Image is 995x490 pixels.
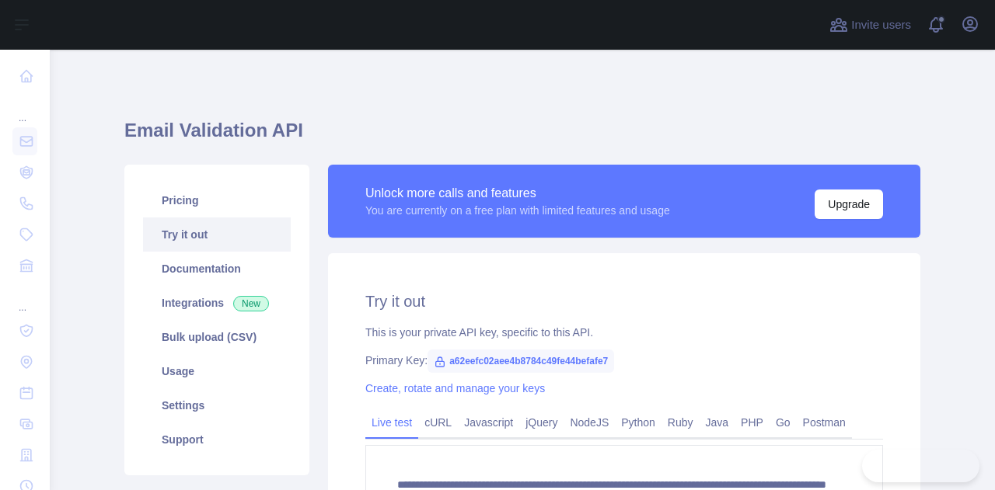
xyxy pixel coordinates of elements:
a: Integrations New [143,286,291,320]
a: Try it out [143,217,291,252]
a: cURL [418,410,458,435]
div: ... [12,93,37,124]
span: Invite users [851,16,911,34]
div: This is your private API key, specific to this API. [365,325,883,340]
a: Go [770,410,797,435]
a: NodeJS [564,410,615,435]
a: Usage [143,354,291,388]
div: You are currently on a free plan with limited features and usage [365,203,670,218]
a: Documentation [143,252,291,286]
a: Pricing [143,183,291,217]
a: Settings [143,388,291,422]
iframe: Toggle Customer Support [862,450,979,482]
h2: Try it out [365,290,883,312]
div: Unlock more calls and features [365,184,670,203]
span: New [233,296,269,311]
a: PHP [735,410,770,435]
a: Ruby [662,410,700,435]
h1: Email Validation API [124,118,920,155]
a: Java [700,410,735,435]
a: Create, rotate and manage your keys [365,382,545,394]
a: jQuery [519,410,564,435]
a: Postman [797,410,852,435]
a: Javascript [458,410,519,435]
a: Bulk upload (CSV) [143,320,291,354]
button: Invite users [826,12,914,37]
span: a62eefc02aee4b8784c49fe44befafe7 [428,349,614,373]
a: Python [615,410,662,435]
a: Support [143,422,291,457]
div: Primary Key: [365,353,883,368]
div: ... [12,283,37,314]
a: Live test [365,410,418,435]
button: Upgrade [815,189,883,219]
